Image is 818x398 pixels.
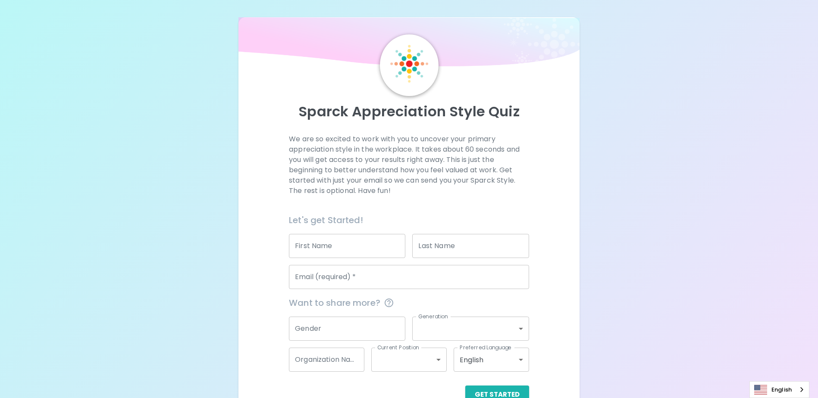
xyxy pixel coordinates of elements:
[418,313,448,320] label: Generation
[460,344,511,351] label: Preferred Language
[390,45,428,83] img: Sparck Logo
[289,134,529,196] p: We are so excited to work with you to uncover your primary appreciation style in the workplace. I...
[749,381,809,398] div: Language
[238,17,579,71] img: wave
[289,296,529,310] span: Want to share more?
[750,382,809,398] a: English
[384,298,394,308] svg: This information is completely confidential and only used for aggregated appreciation studies at ...
[454,348,529,372] div: English
[289,213,529,227] h6: Let's get Started!
[377,344,419,351] label: Current Position
[749,381,809,398] aside: Language selected: English
[249,103,569,120] p: Sparck Appreciation Style Quiz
